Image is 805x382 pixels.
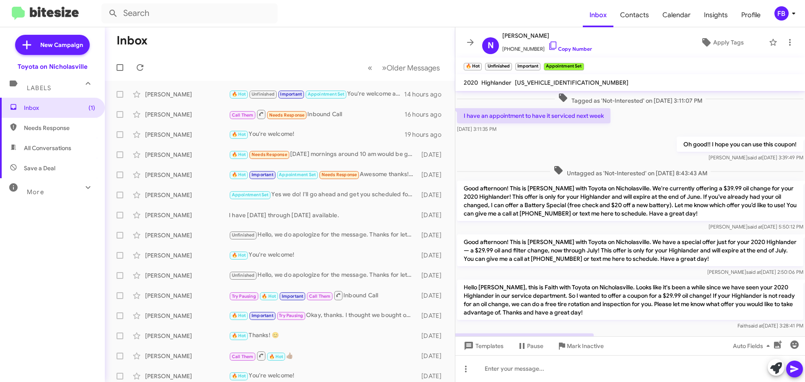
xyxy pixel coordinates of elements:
[550,338,610,353] button: Mark Inactive
[656,3,697,27] a: Calendar
[748,322,763,329] span: said at
[145,90,229,99] div: [PERSON_NAME]
[229,130,405,139] div: You're welcome!
[363,59,377,76] button: Previous
[145,211,229,219] div: [PERSON_NAME]
[363,59,445,76] nav: Page navigation example
[679,35,765,50] button: Apply Tags
[232,91,246,97] span: 🔥 Hot
[368,62,372,73] span: «
[232,333,246,338] span: 🔥 Hot
[145,231,229,239] div: [PERSON_NAME]
[269,354,283,359] span: 🔥 Hot
[279,313,303,318] span: Try Pausing
[464,63,482,70] small: 🔥 Hot
[746,269,761,275] span: said at
[101,3,278,23] input: Search
[382,62,387,73] span: »
[269,112,305,118] span: Needs Response
[404,90,448,99] div: 14 hours ago
[488,39,494,52] span: N
[405,130,448,139] div: 19 hours ago
[548,46,592,52] a: Copy Number
[737,322,803,329] span: Faith [DATE] 3:28:41 PM
[279,172,316,177] span: Appointment Set
[229,351,417,361] div: 👍🏽
[417,151,448,159] div: [DATE]
[417,372,448,380] div: [DATE]
[767,6,796,21] button: FB
[252,91,275,97] span: Unfinished
[677,137,803,152] p: Oh good!! I hope you can use this coupon!
[229,230,417,240] div: Hello, we do apologize for the message. Thanks for letting us know, we will update our records! H...
[457,108,610,123] p: I have an appointment to have it serviced next week
[748,223,762,230] span: said at
[229,211,417,219] div: I have [DATE] through [DATE] available.
[583,3,613,27] span: Inbox
[457,126,496,132] span: [DATE] 3:11:35 PM
[510,338,550,353] button: Pause
[322,172,357,177] span: Needs Response
[417,211,448,219] div: [DATE]
[232,273,255,278] span: Unfinished
[417,171,448,179] div: [DATE]
[462,338,504,353] span: Templates
[232,172,246,177] span: 🔥 Hot
[502,41,592,53] span: [PHONE_NUMBER]
[555,93,706,105] span: Tagged as 'Not-Interested' on [DATE] 3:11:07 PM
[229,270,417,280] div: Hello, we do apologize for the message. Thanks for letting us know, we will update our records! H...
[567,338,604,353] span: Mark Inactive
[709,154,803,161] span: [PERSON_NAME] [DATE] 3:39:49 PM
[417,231,448,239] div: [DATE]
[417,312,448,320] div: [DATE]
[417,191,448,199] div: [DATE]
[40,41,83,49] span: New Campaign
[229,89,404,99] div: You're welcome and have a great day!
[145,271,229,280] div: [PERSON_NAME]
[24,164,55,172] span: Save a Deal
[544,63,584,70] small: Appointment Set
[15,35,90,55] a: New Campaign
[697,3,735,27] a: Insights
[229,331,417,340] div: Thanks! 😊
[515,63,540,70] small: Important
[229,109,405,120] div: Inbound Call
[117,34,148,47] h1: Inbox
[232,112,254,118] span: Call Them
[232,252,246,258] span: 🔥 Hot
[18,62,88,71] div: Toyota on Nicholasville
[88,104,95,112] span: (1)
[145,151,229,159] div: [PERSON_NAME]
[417,251,448,260] div: [DATE]
[308,91,345,97] span: Appointment Set
[774,6,789,21] div: FB
[229,250,417,260] div: You're welcome!
[27,188,44,196] span: More
[229,371,417,381] div: You're welcome!
[229,170,417,179] div: Awesome thanks!!!!
[232,313,246,318] span: 🔥 Hot
[145,332,229,340] div: [PERSON_NAME]
[481,79,512,86] span: Highlander
[417,332,448,340] div: [DATE]
[229,311,417,320] div: Okay, thanks. I thought we bought on [DATE]. Not sure but will def get in maybe in Sept for servi...
[232,192,269,197] span: Appointment Set
[457,181,803,221] p: Good afternoon! This is [PERSON_NAME] with Toyota on Nicholasville. We're currently offering a $3...
[502,31,592,41] span: [PERSON_NAME]
[282,294,304,299] span: Important
[232,373,246,379] span: 🔥 Hot
[24,104,95,112] span: Inbox
[735,3,767,27] span: Profile
[748,154,762,161] span: said at
[145,251,229,260] div: [PERSON_NAME]
[232,132,246,137] span: 🔥 Hot
[309,294,331,299] span: Call Them
[387,63,440,73] span: Older Messages
[252,172,273,177] span: Important
[145,352,229,360] div: [PERSON_NAME]
[24,144,71,152] span: All Conversations
[232,354,254,359] span: Call Them
[515,79,628,86] span: [US_VEHICLE_IDENTIFICATION_NUMBER]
